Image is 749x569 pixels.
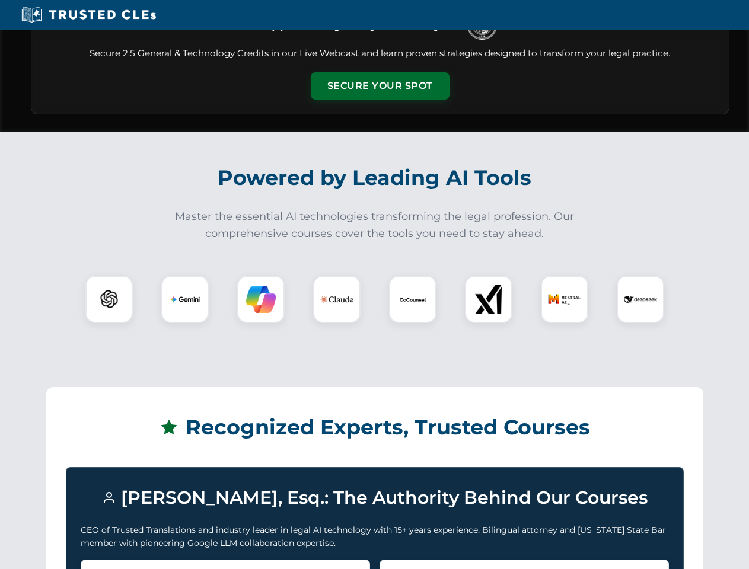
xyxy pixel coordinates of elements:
[81,482,669,514] h3: [PERSON_NAME], Esq.: The Authority Behind Our Courses
[474,284,503,314] img: xAI Logo
[161,276,209,323] div: Gemini
[92,282,126,317] img: ChatGPT Logo
[313,276,361,323] div: Claude
[320,283,353,316] img: Claude Logo
[170,284,200,314] img: Gemini Logo
[541,276,588,323] div: Mistral AI
[167,208,582,242] p: Master the essential AI technologies transforming the legal profession. Our comprehensive courses...
[18,6,160,24] img: Trusted CLEs
[246,284,276,314] img: Copilot Logo
[311,72,450,100] button: Secure Your Spot
[548,283,581,316] img: Mistral AI Logo
[617,276,664,323] div: DeepSeek
[237,276,285,323] div: Copilot
[66,407,684,448] h2: Recognized Experts, Trusted Courses
[46,157,703,199] h2: Powered by Leading AI Tools
[46,47,715,60] p: Secure 2.5 General & Technology Credits in our Live Webcast and learn proven strategies designed ...
[85,276,133,323] div: ChatGPT
[389,276,436,323] div: CoCounsel
[465,276,512,323] div: xAI
[624,283,657,316] img: DeepSeek Logo
[398,284,428,314] img: CoCounsel Logo
[81,523,669,550] p: CEO of Trusted Translations and industry leader in legal AI technology with 15+ years experience....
